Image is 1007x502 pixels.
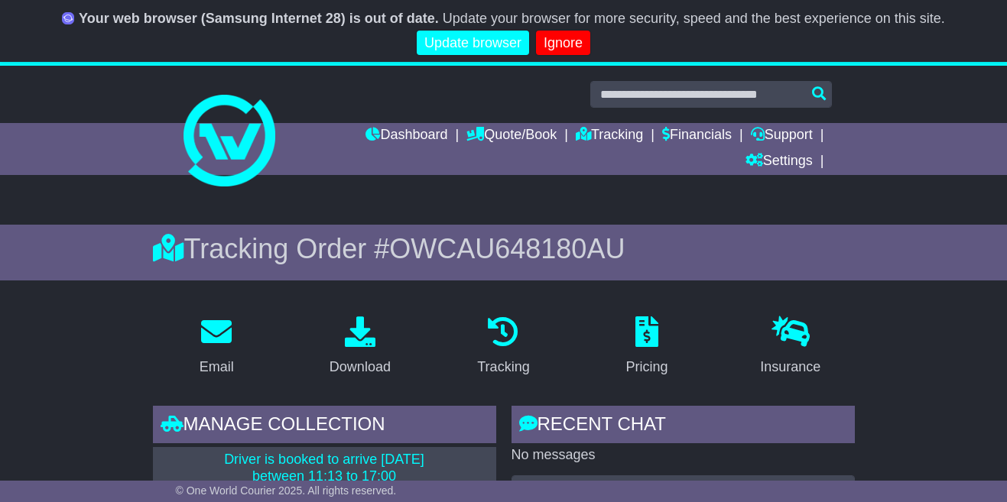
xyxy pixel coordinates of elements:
[466,123,557,149] a: Quote/Book
[536,31,590,56] a: Ignore
[162,452,487,484] p: Driver is booked to arrive [DATE] between 11:13 to 17:00
[389,233,625,264] span: OWCAU648180AU
[190,311,244,383] a: Email
[467,311,539,383] a: Tracking
[200,357,234,377] div: Email
[153,232,855,265] div: Tracking Order #
[751,123,813,149] a: Support
[153,406,496,447] div: Manage collection
[760,357,820,377] div: Insurance
[477,357,529,377] div: Tracking
[512,447,855,464] p: No messages
[443,11,945,26] span: Update your browser for more security, speed and the best experience on this site.
[616,311,678,383] a: Pricing
[320,311,401,383] a: Download
[512,406,855,447] div: RECENT CHAT
[746,149,813,175] a: Settings
[662,123,732,149] a: Financials
[79,11,439,26] b: Your web browser (Samsung Internet 28) is out of date.
[417,31,529,56] a: Update browser
[750,311,830,383] a: Insurance
[626,357,668,377] div: Pricing
[176,484,397,497] span: © One World Courier 2025. All rights reserved.
[365,123,447,149] a: Dashboard
[330,357,391,377] div: Download
[576,123,643,149] a: Tracking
